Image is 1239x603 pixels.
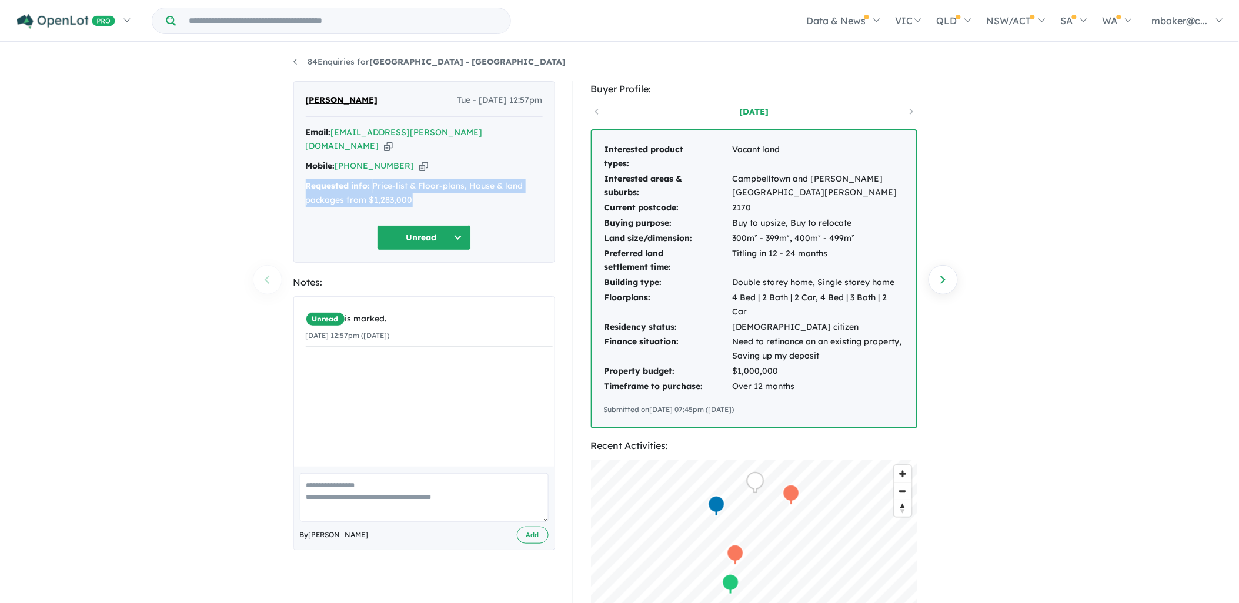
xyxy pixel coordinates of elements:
[604,334,732,364] td: Finance situation:
[17,14,115,29] img: Openlot PRO Logo White
[732,364,904,379] td: $1,000,000
[591,81,917,97] div: Buyer Profile:
[306,312,345,326] span: Unread
[732,231,904,246] td: 300m² - 399m², 400m² - 499m²
[732,334,904,364] td: Need to refinance on an existing property, Saving up my deposit
[306,312,553,326] div: is marked.
[604,364,732,379] td: Property budget:
[377,225,471,250] button: Unread
[306,160,335,171] strong: Mobile:
[604,216,732,231] td: Buying purpose:
[335,160,415,171] a: [PHONE_NUMBER]
[306,127,483,152] a: [EMAIL_ADDRESS][PERSON_NAME][DOMAIN_NAME]
[293,55,946,69] nav: breadcrumb
[732,172,904,201] td: Campbelltown and [PERSON_NAME][GEOGRAPHIC_DATA][PERSON_NAME]
[894,483,911,500] button: Zoom out
[604,379,732,394] td: Timeframe to purchase:
[894,465,911,483] button: Zoom in
[300,529,369,541] span: By [PERSON_NAME]
[746,471,764,493] div: Map marker
[732,216,904,231] td: Buy to upsize, Buy to relocate
[293,56,566,67] a: 84Enquiries for[GEOGRAPHIC_DATA] - [GEOGRAPHIC_DATA]
[732,142,904,172] td: Vacant land
[604,320,732,335] td: Residency status:
[306,331,390,340] small: [DATE] 12:57pm ([DATE])
[894,500,911,517] button: Reset bearing to north
[732,290,904,320] td: 4 Bed | 2 Bath | 2 Car, 4 Bed | 3 Bath | 2 Car
[306,179,543,207] div: Price-list & Floor-plans, House & land packages from $1,283,000
[604,142,732,172] td: Interested product types:
[457,93,543,108] span: Tue - [DATE] 12:57pm
[419,160,428,172] button: Copy
[604,231,732,246] td: Land size/dimension:
[707,495,725,517] div: Map marker
[722,573,739,595] div: Map marker
[517,527,549,544] button: Add
[726,544,744,565] div: Map marker
[1152,15,1208,26] span: mbaker@c...
[306,127,331,138] strong: Email:
[604,275,732,290] td: Building type:
[732,246,904,276] td: Titling in 12 - 24 months
[704,106,804,118] a: [DATE]
[732,379,904,394] td: Over 12 months
[306,180,370,191] strong: Requested info:
[384,140,393,152] button: Copy
[782,484,800,505] div: Map marker
[293,274,555,290] div: Notes:
[591,438,917,454] div: Recent Activities:
[604,290,732,320] td: Floorplans:
[732,200,904,216] td: 2170
[732,275,904,290] td: Double storey home, Single storey home
[306,93,378,108] span: [PERSON_NAME]
[732,320,904,335] td: [DEMOGRAPHIC_DATA] citizen
[178,8,508,33] input: Try estate name, suburb, builder or developer
[604,246,732,276] td: Preferred land settlement time:
[604,404,904,416] div: Submitted on [DATE] 07:45pm ([DATE])
[604,200,732,216] td: Current postcode:
[604,172,732,201] td: Interested areas & suburbs:
[370,56,566,67] strong: [GEOGRAPHIC_DATA] - [GEOGRAPHIC_DATA]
